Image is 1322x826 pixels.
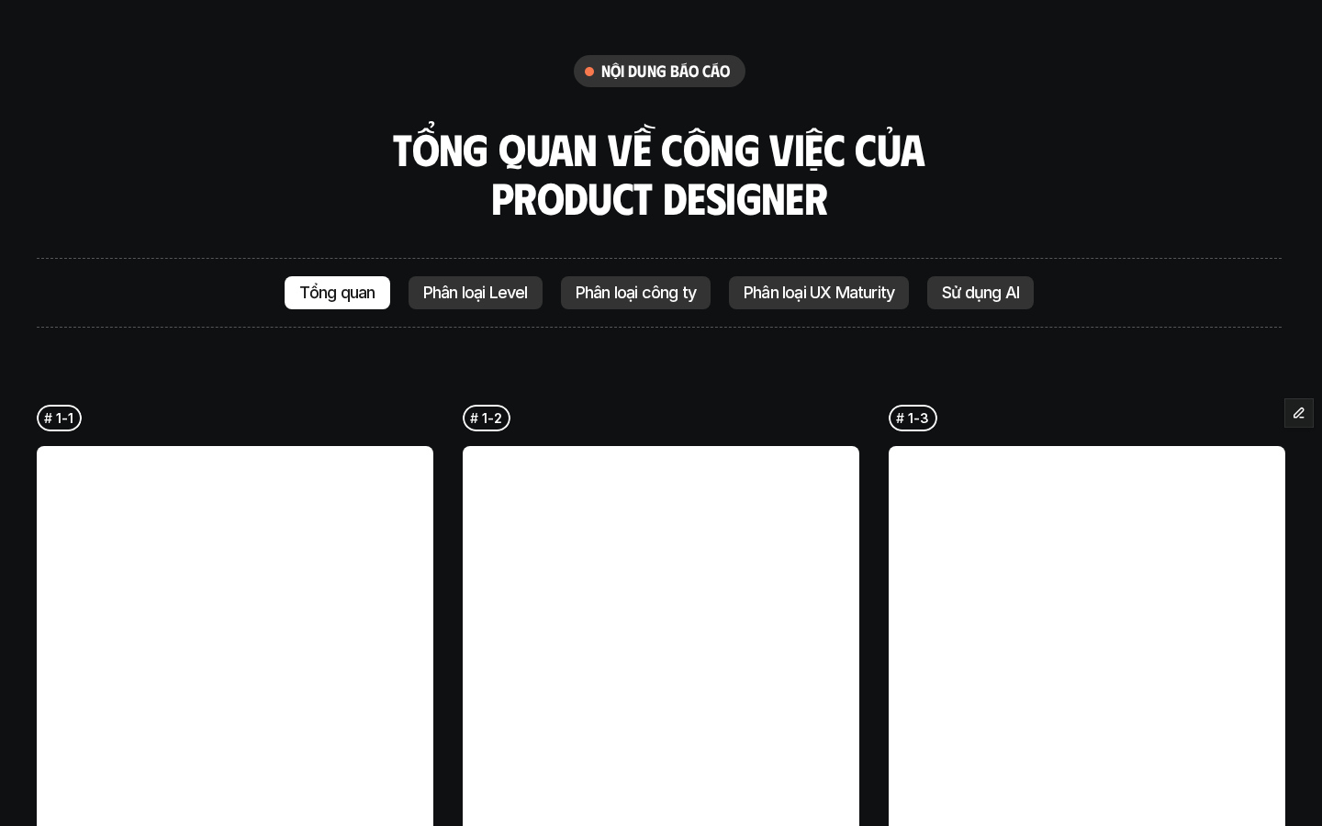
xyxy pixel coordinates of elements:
a: Sử dụng AI [927,276,1034,309]
a: Phân loại công ty [561,276,711,309]
a: Phân loại Level [409,276,543,309]
h6: # [470,411,478,425]
p: Phân loại UX Maturity [744,284,894,302]
p: Phân loại Level [423,284,528,302]
p: 1-3 [908,408,928,428]
h6: nội dung báo cáo [601,61,731,82]
h3: Tổng quan về công việc của Product Designer [338,125,980,222]
button: Edit Framer Content [1285,399,1313,427]
p: Tổng quan [299,284,375,302]
p: 1-1 [56,408,73,428]
p: 1-2 [482,408,501,428]
a: Tổng quan [285,276,390,309]
p: Sử dụng AI [942,284,1019,302]
a: Phân loại UX Maturity [729,276,909,309]
p: Phân loại công ty [576,284,696,302]
h6: # [896,411,904,425]
h6: # [44,411,52,425]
